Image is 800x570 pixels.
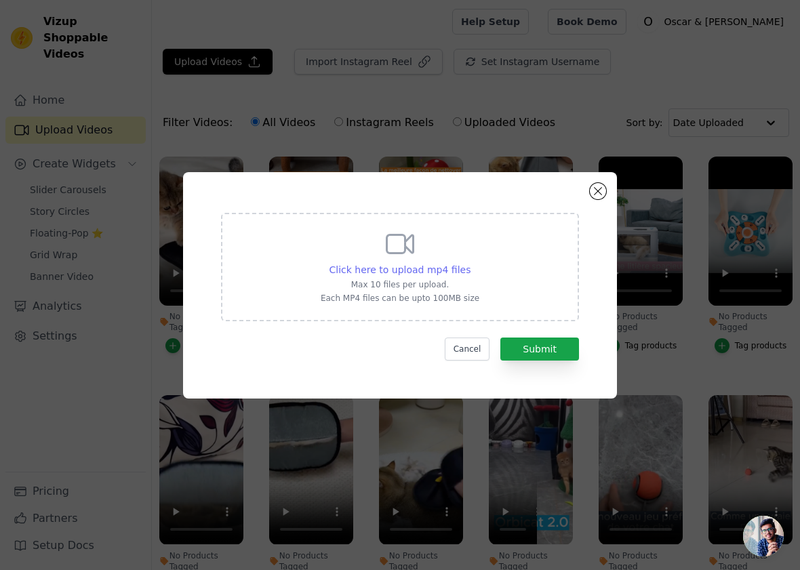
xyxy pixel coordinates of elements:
[500,338,579,361] button: Submit
[445,338,490,361] button: Cancel
[590,183,606,199] button: Close modal
[743,516,784,556] div: Ouvrir le chat
[321,279,479,290] p: Max 10 files per upload.
[329,264,471,275] span: Click here to upload mp4 files
[321,293,479,304] p: Each MP4 files can be upto 100MB size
